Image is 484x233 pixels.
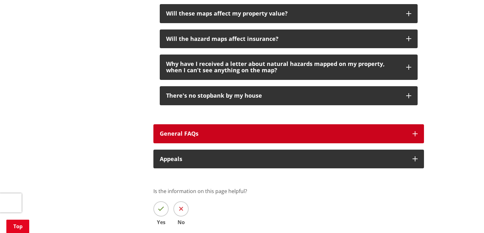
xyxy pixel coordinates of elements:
[153,124,424,143] button: General FAQs
[153,150,424,169] button: Appeals
[160,130,198,137] span: General FAQs
[153,187,424,195] p: Is the information on this page helpful?
[160,29,418,49] button: Will the hazard maps affect insurance?
[153,220,169,225] span: Yes
[160,55,418,80] button: Why have I received a letter about natural hazards mapped on my property, when I can’t see anythi...
[166,61,400,74] h3: Why have I received a letter about natural hazards mapped on my property, when I can’t see anythi...
[173,220,189,225] span: No
[455,206,478,229] iframe: Messenger Launcher
[166,36,400,42] h3: Will the hazard maps affect insurance?
[6,220,29,233] a: Top
[166,10,400,17] h3: Will these maps affect my property value?
[166,93,400,99] h3: There's no stopbank by my house
[160,156,406,162] div: Appeals
[160,4,418,23] button: Will these maps affect my property value?
[160,86,418,105] button: There's no stopbank by my house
